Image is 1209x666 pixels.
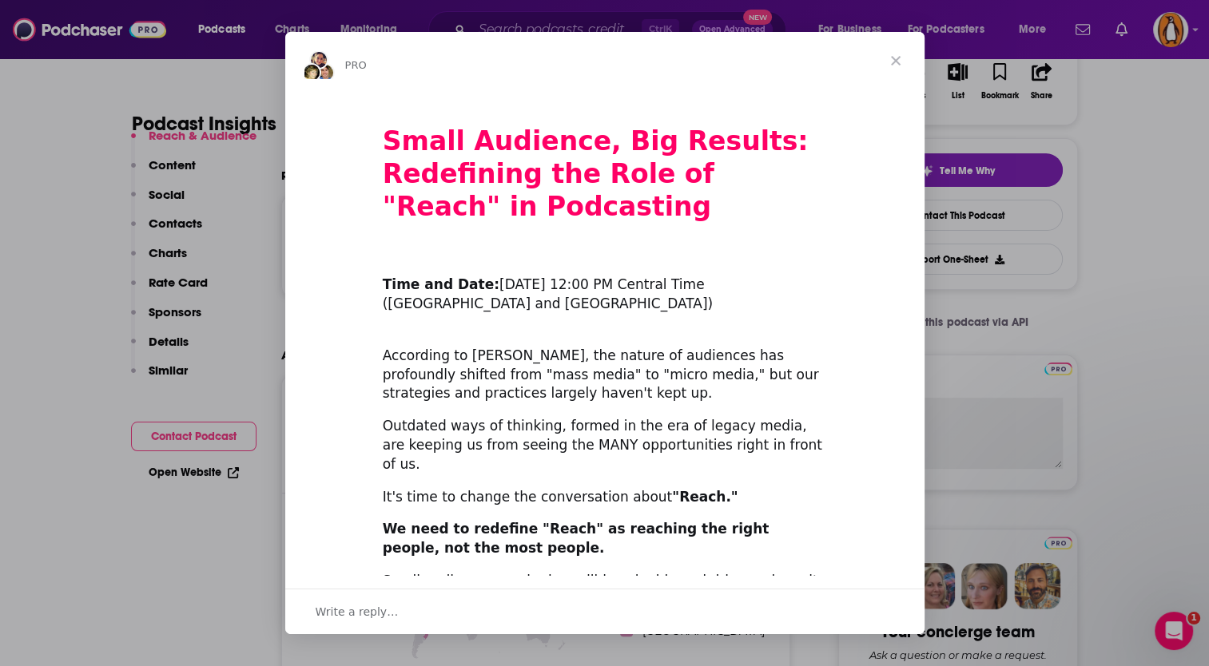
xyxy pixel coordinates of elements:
[285,589,925,634] div: Open conversation and reply
[316,601,399,622] span: Write a reply…
[383,521,770,556] b: We need to redefine "Reach" as reaching the right people, not the most people.
[383,276,499,292] b: Time and Date:
[383,125,809,222] b: Small Audience, Big Results: Redefining the Role of "Reach" in Podcasting
[672,489,738,505] b: "Reach."
[383,417,827,474] div: Outdated ways of thinking, formed in the era of legacy media, are keeping us from seeing the MANY...
[345,59,367,71] span: PRO
[383,488,827,507] div: It's time to change the conversation about
[383,327,827,403] div: According to [PERSON_NAME], the nature of audiences has profoundly shifted from "mass media" to "...
[867,32,925,89] span: Close
[316,63,335,82] img: Dave avatar
[383,572,827,610] div: Small audiences can be incredibly valuable and drive real results -- IF we approach them the righ...
[383,257,827,314] div: ​ [DATE] 12:00 PM Central Time ([GEOGRAPHIC_DATA] and [GEOGRAPHIC_DATA])
[302,63,321,82] img: Barbara avatar
[309,50,328,69] img: Sydney avatar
